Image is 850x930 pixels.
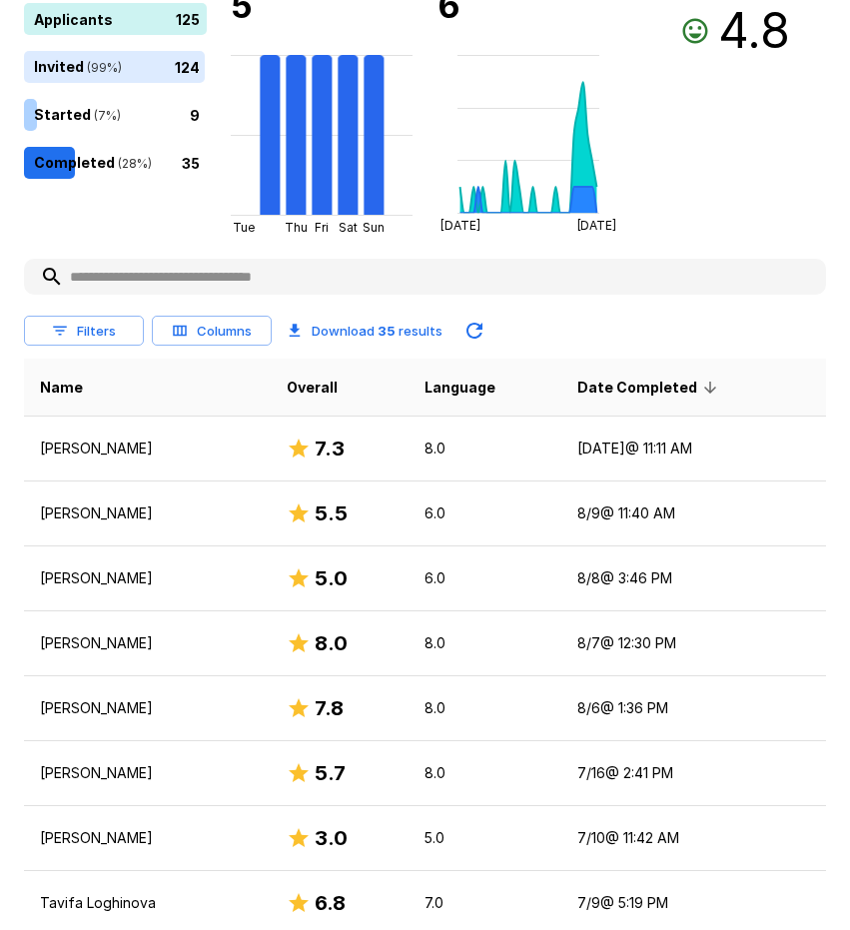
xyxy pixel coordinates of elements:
[425,503,545,523] p: 6.0
[285,220,308,235] tspan: Thu
[561,741,826,806] td: 7/16 @ 2:41 PM
[315,497,348,529] h6: 5.5
[287,376,338,400] span: Overall
[233,220,255,235] tspan: Tue
[175,56,200,77] p: 124
[425,568,545,588] p: 6.0
[561,481,826,546] td: 8/9 @ 11:40 AM
[561,611,826,676] td: 8/7 @ 12:30 PM
[40,568,255,588] p: [PERSON_NAME]
[577,376,723,400] span: Date Completed
[40,633,255,653] p: [PERSON_NAME]
[315,433,345,465] h6: 7.3
[425,828,545,848] p: 5.0
[561,806,826,871] td: 7/10 @ 11:42 AM
[152,316,272,347] button: Columns
[425,763,545,783] p: 8.0
[718,3,790,59] h3: 4.8
[561,417,826,481] td: [DATE] @ 11:11 AM
[40,503,255,523] p: [PERSON_NAME]
[425,633,545,653] p: 8.0
[425,376,495,400] span: Language
[425,893,545,913] p: 7.0
[315,692,344,724] h6: 7.8
[40,376,83,400] span: Name
[315,627,348,659] h6: 8.0
[315,220,329,235] tspan: Fri
[378,323,396,339] b: 35
[425,698,545,718] p: 8.0
[561,676,826,741] td: 8/6 @ 1:36 PM
[315,562,348,594] h6: 5.0
[40,893,255,913] p: Tavifa Loghinova
[363,220,385,235] tspan: Sun
[425,439,545,459] p: 8.0
[280,311,450,351] button: Download 35 results
[315,887,346,919] h6: 6.8
[439,219,479,234] tspan: [DATE]
[40,698,255,718] p: [PERSON_NAME]
[561,546,826,611] td: 8/8 @ 3:46 PM
[40,439,255,459] p: [PERSON_NAME]
[339,220,358,235] tspan: Sat
[176,8,200,29] p: 125
[454,311,494,351] button: Updated Today - 11:49 AM
[190,104,200,125] p: 9
[24,316,144,347] button: Filters
[315,822,348,854] h6: 3.0
[577,219,617,234] tspan: [DATE]
[315,757,346,789] h6: 5.7
[40,763,255,783] p: [PERSON_NAME]
[40,828,255,848] p: [PERSON_NAME]
[182,152,200,173] p: 35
